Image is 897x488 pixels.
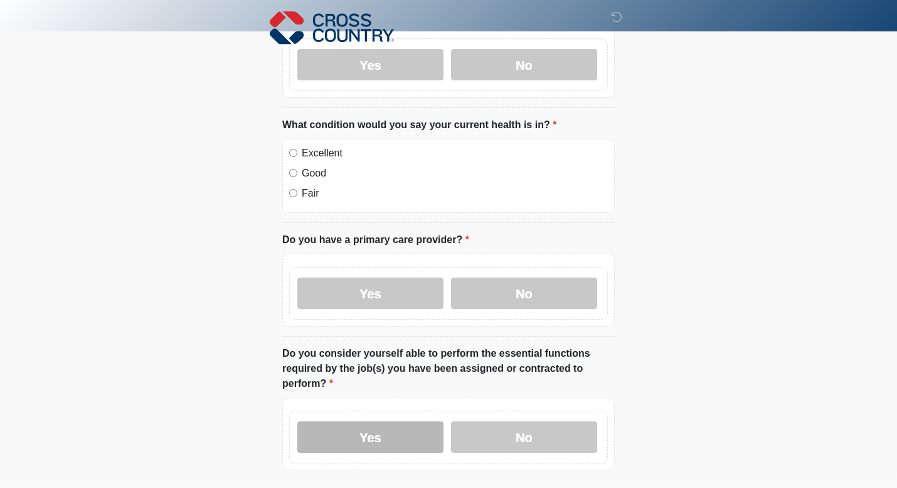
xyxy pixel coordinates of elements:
[297,49,443,80] label: Yes
[282,117,556,133] label: What condition would you say your current health is in?
[302,186,608,201] label: Fair
[270,9,394,46] img: Cross Country Logo
[297,421,443,453] label: Yes
[451,278,597,309] label: No
[302,146,608,161] label: Excellent
[302,166,608,181] label: Good
[289,189,297,197] input: Fair
[451,49,597,80] label: No
[282,346,615,391] label: Do you consider yourself able to perform the essential functions required by the job(s) you have ...
[282,232,469,247] label: Do you have a primary care provider?
[289,169,297,177] input: Good
[451,421,597,453] label: No
[289,149,297,157] input: Excellent
[297,278,443,309] label: Yes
